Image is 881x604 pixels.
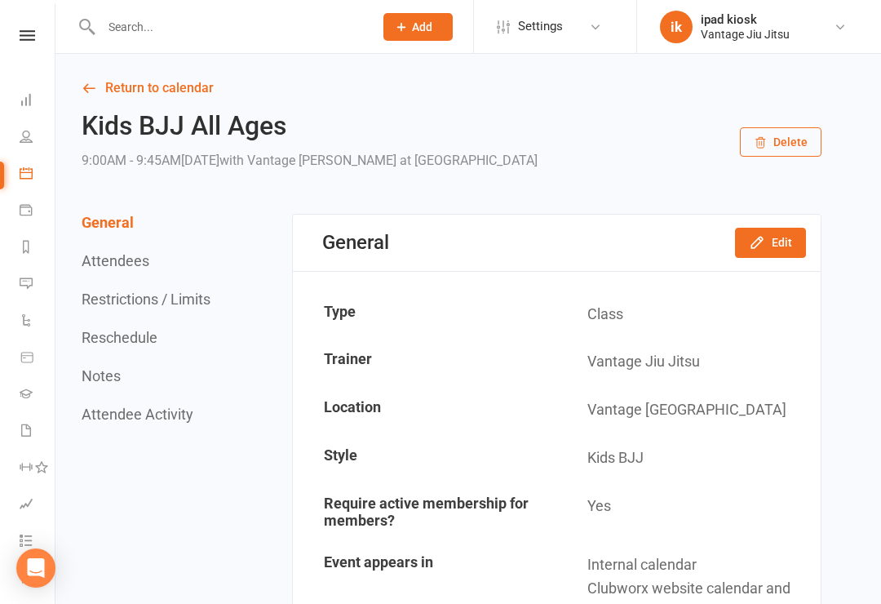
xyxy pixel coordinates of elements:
[20,340,56,377] a: Product Sales
[82,252,149,269] button: Attendees
[96,16,362,38] input: Search...
[82,329,157,346] button: Reschedule
[20,193,56,230] a: Payments
[558,339,820,385] td: Vantage Jiu Jitsu
[412,20,432,33] span: Add
[20,230,56,267] a: Reports
[587,553,808,577] div: Internal calendar
[20,83,56,120] a: Dashboard
[660,11,693,43] div: ik
[294,339,556,385] td: Trainer
[294,483,556,540] td: Require active membership for members?
[383,13,453,41] button: Add
[558,387,820,433] td: Vantage [GEOGRAPHIC_DATA]
[20,487,56,524] a: Assessments
[294,291,556,338] td: Type
[82,112,538,140] h2: Kids BJJ All Ages
[82,149,538,172] div: 9:00AM - 9:45AM[DATE]
[701,12,790,27] div: ipad kiosk
[740,127,821,157] button: Delete
[82,291,210,308] button: Restrictions / Limits
[400,153,538,168] span: at [GEOGRAPHIC_DATA]
[82,214,134,231] button: General
[294,387,556,433] td: Location
[558,483,820,540] td: Yes
[701,27,790,42] div: Vantage Jiu Jitsu
[558,435,820,482] td: Kids BJJ
[82,77,821,100] a: Return to calendar
[735,228,806,257] button: Edit
[20,120,56,157] a: People
[558,291,820,338] td: Class
[322,231,389,254] div: General
[82,406,193,423] button: Attendee Activity
[82,367,121,384] button: Notes
[20,157,56,193] a: Calendar
[294,435,556,482] td: Style
[16,548,55,588] div: Open Intercom Messenger
[219,153,396,168] span: with Vantage [PERSON_NAME]
[518,8,563,45] span: Settings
